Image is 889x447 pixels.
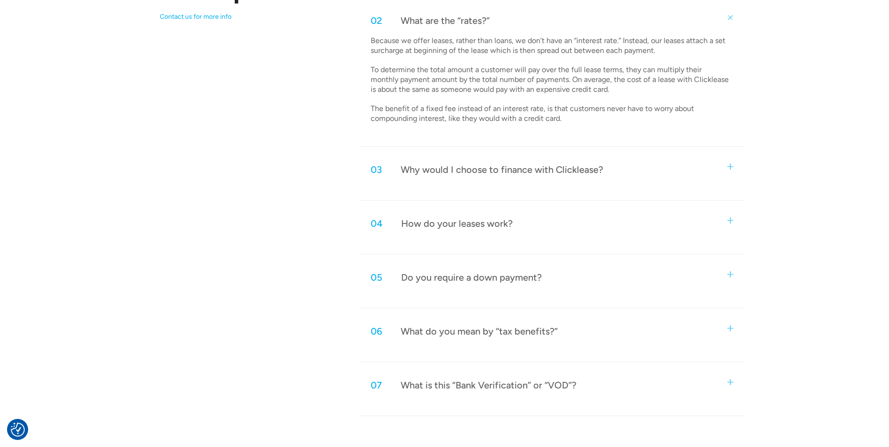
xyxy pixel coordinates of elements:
[11,423,25,437] button: Consent Preferences
[401,15,490,27] div: What are the “rates?”
[401,325,558,337] div: What do you mean by “tax benefits?”
[401,271,542,283] div: Do you require a down payment?
[727,379,733,385] img: small plus
[371,379,382,391] div: 07
[727,271,733,277] img: small plus
[371,164,382,176] div: 03
[727,164,733,170] img: small plus
[371,15,382,27] div: 02
[726,13,734,22] img: small plus
[727,325,733,331] img: small plus
[401,164,603,176] div: Why would I choose to finance with Clicklease?
[401,217,513,230] div: How do your leases work?
[401,379,576,391] div: What is this “Bank Verification” or “VOD”?
[371,36,731,124] p: Because we offer leases, rather than loans, we don’t have an “interest rate.” Instead, our leases...
[371,271,382,283] div: 05
[371,325,382,337] div: 06
[160,13,337,21] p: Contact us for more info
[11,423,25,437] img: Revisit consent button
[371,217,382,230] div: 04
[727,217,733,223] img: small plus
